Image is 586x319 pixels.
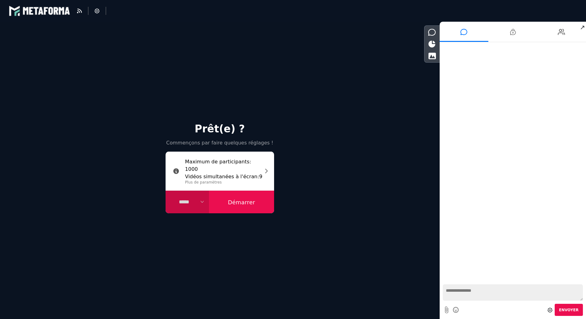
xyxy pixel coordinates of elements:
h2: Prêt(e) ? [162,124,277,134]
button: Envoyer [555,304,583,316]
label: Maximum de participants : [185,158,251,166]
p: Commençons par faire quelques réglages ! [162,139,277,147]
label: Vidéos simultanées à l'écran : [185,173,259,180]
p: Plus de paramètres [185,179,263,185]
span: 1000 [185,166,263,173]
span: Envoyer [559,308,579,312]
span: 9 [259,174,262,179]
button: Démarrer [209,191,274,214]
span: ↗ [579,22,586,33]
